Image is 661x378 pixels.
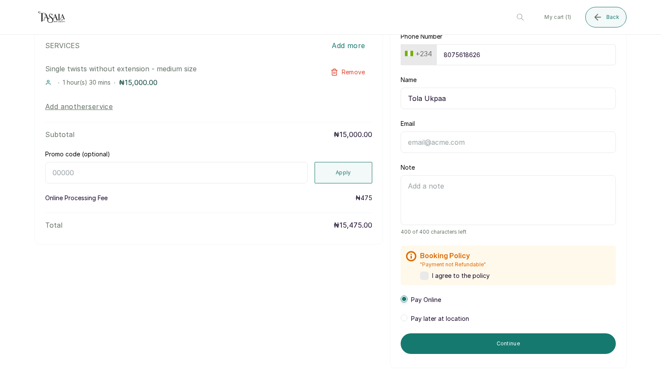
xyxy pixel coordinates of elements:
[45,150,110,159] label: Promo code (optional)
[342,68,365,76] span: Remove
[401,163,415,172] label: Note
[361,194,372,201] span: 475
[324,64,372,81] button: Remove
[334,129,372,140] p: ₦15,000.00
[325,36,372,55] button: Add more
[411,314,469,323] span: Pay later at location
[45,101,113,112] button: Add anotherservice
[45,220,62,230] p: Total
[401,333,616,354] button: Continue
[420,251,490,261] h2: Booking Policy
[436,44,616,65] input: 9151930463
[420,261,490,268] p: "Payment not Refundable"
[401,131,616,153] input: email@acme.com
[401,88,616,109] input: Jane Okon
[45,77,307,88] div: · ·
[45,194,108,202] p: Online Processing Fee
[45,162,308,183] input: 00000
[119,77,158,88] p: ₦15,000.00
[45,129,74,140] p: Subtotal
[34,9,69,26] img: business logo
[334,220,372,230] p: ₦15,475.00
[315,162,372,183] button: Apply
[411,296,441,304] span: Pay Online
[537,7,578,27] button: My cart (1)
[585,7,627,27] button: Back
[45,40,80,51] p: SERVICES
[401,119,415,128] label: Email
[432,271,490,280] span: I agree to the policy
[402,47,436,61] button: +234
[355,194,372,202] p: ₦
[401,76,417,84] label: Name
[401,229,616,235] span: 400 of 400 characters left
[401,32,442,41] label: Phone Number
[63,79,111,86] span: 1 hour(s) 30 mins
[606,14,619,21] span: Back
[45,64,307,74] p: Single twists without extension - medium size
